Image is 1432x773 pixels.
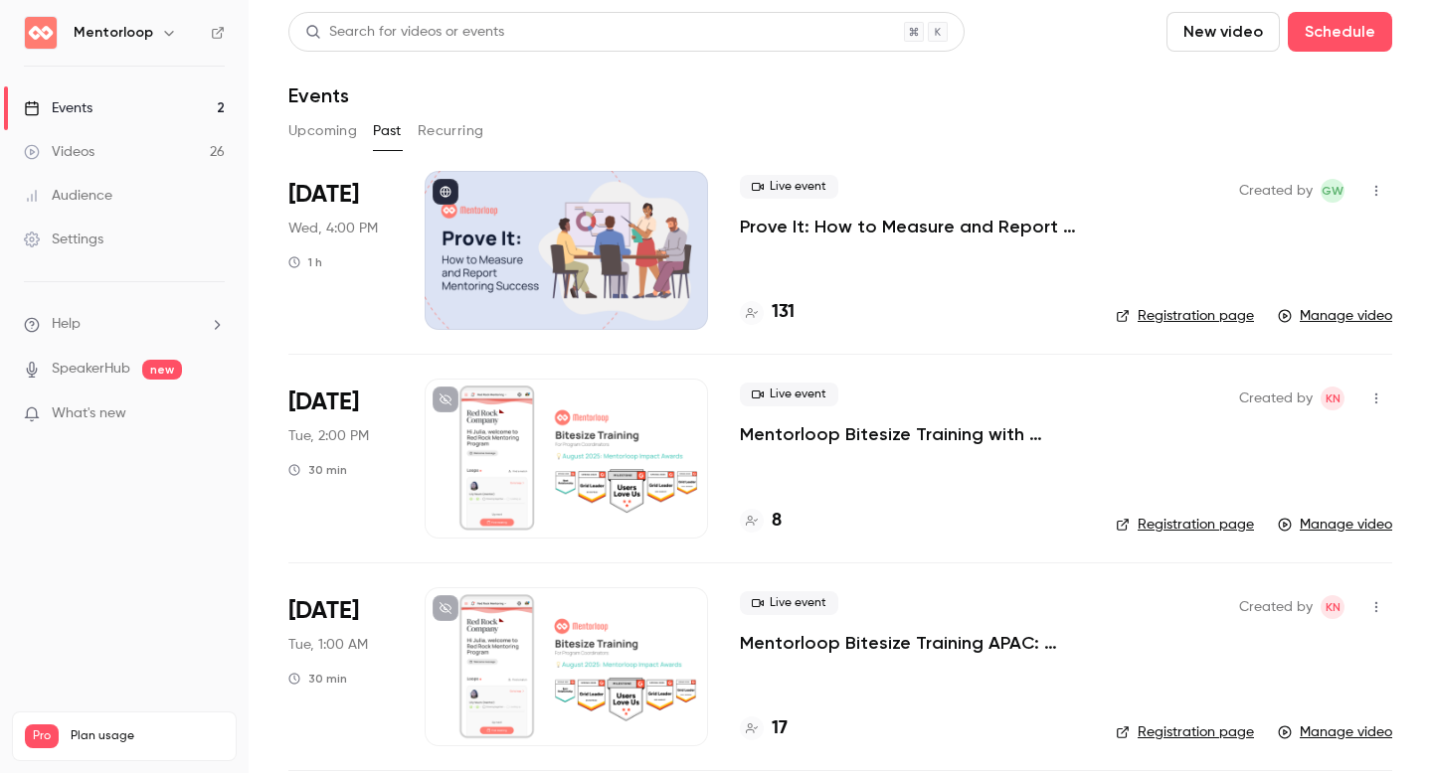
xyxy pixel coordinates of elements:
div: Videos [24,142,94,162]
span: Kristin Nankervis [1321,595,1344,619]
span: Wed, 4:00 PM [288,219,378,238]
div: 30 min [288,462,347,478]
a: 131 [740,299,795,326]
a: Manage video [1278,306,1392,326]
div: Aug 19 Tue, 10:00 AM (Australia/Melbourne) [288,587,393,746]
a: Registration page [1116,515,1254,535]
div: Aug 21 Thu, 1:00 AM (Australia/Melbourne) [288,171,393,330]
a: Manage video [1278,515,1392,535]
div: Search for videos or events [305,22,504,43]
a: SpeakerHub [52,359,130,380]
span: GW [1322,179,1343,203]
a: Mentorloop Bitesize Training with [PERSON_NAME]: Mentorloop Impact Awards [740,422,1084,446]
button: Upcoming [288,115,357,147]
span: Pro [25,724,59,748]
span: Kristin Nankervis [1321,386,1344,410]
span: Live event [740,591,838,615]
a: Mentorloop Bitesize Training APAC: Mentorloop Impact Awards 2025 [740,631,1084,655]
span: [DATE] [288,179,359,211]
div: Audience [24,186,112,206]
button: New video [1166,12,1280,52]
span: Plan usage [71,728,224,744]
button: Recurring [418,115,484,147]
span: Created by [1239,595,1313,619]
h4: 131 [772,299,795,326]
a: Registration page [1116,306,1254,326]
h4: 17 [772,715,788,742]
span: Live event [740,175,838,199]
a: Manage video [1278,722,1392,742]
li: help-dropdown-opener [24,314,225,335]
span: Help [52,314,81,335]
span: new [142,360,182,380]
a: Registration page [1116,722,1254,742]
a: 17 [740,715,788,742]
div: Settings [24,230,103,249]
span: Tue, 1:00 AM [288,635,368,655]
button: Schedule [1288,12,1392,52]
span: Live event [740,383,838,406]
a: Prove It: How to Measure and Report Mentoring Success [740,215,1084,238]
div: Aug 19 Tue, 2:00 PM (Europe/London) [288,379,393,538]
a: 8 [740,508,782,535]
h6: Mentorloop [74,23,153,43]
span: Grace Winstanley [1321,179,1344,203]
h1: Events [288,83,349,107]
div: Events [24,98,92,118]
span: [DATE] [288,386,359,418]
h4: 8 [772,508,782,535]
span: Created by [1239,386,1313,410]
button: Past [373,115,402,147]
span: Tue, 2:00 PM [288,426,369,446]
div: 30 min [288,671,347,687]
span: Created by [1239,179,1313,203]
span: KN [1326,595,1341,619]
span: KN [1326,386,1341,410]
div: 1 h [288,254,322,270]
span: What's new [52,403,126,424]
img: Mentorloop [25,17,57,49]
span: [DATE] [288,595,359,627]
